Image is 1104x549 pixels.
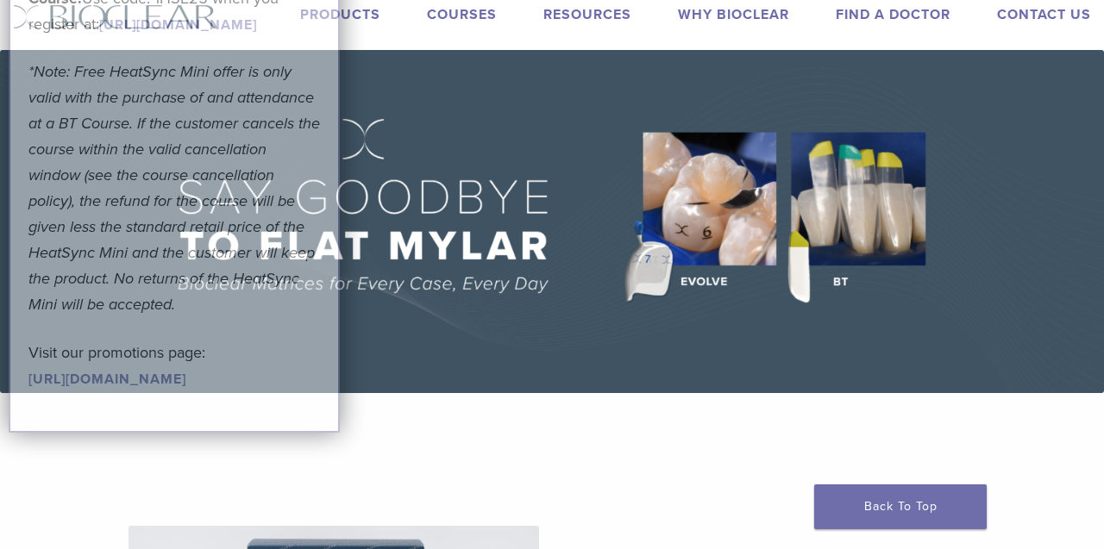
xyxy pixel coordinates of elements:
a: Back To Top [814,484,987,529]
a: Find A Doctor [836,6,950,23]
a: Contact Us [997,6,1091,23]
a: [URL][DOMAIN_NAME] [28,371,186,388]
a: [URL][DOMAIN_NAME] [99,16,257,34]
em: *Note: Free HeatSync Mini offer is only valid with the purchase of and attendance at a BT Course.... [28,62,320,314]
a: Resources [543,6,631,23]
a: Products [300,6,380,23]
a: Courses [427,6,497,23]
p: Visit our promotions page: [28,340,320,391]
a: Why Bioclear [678,6,789,23]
